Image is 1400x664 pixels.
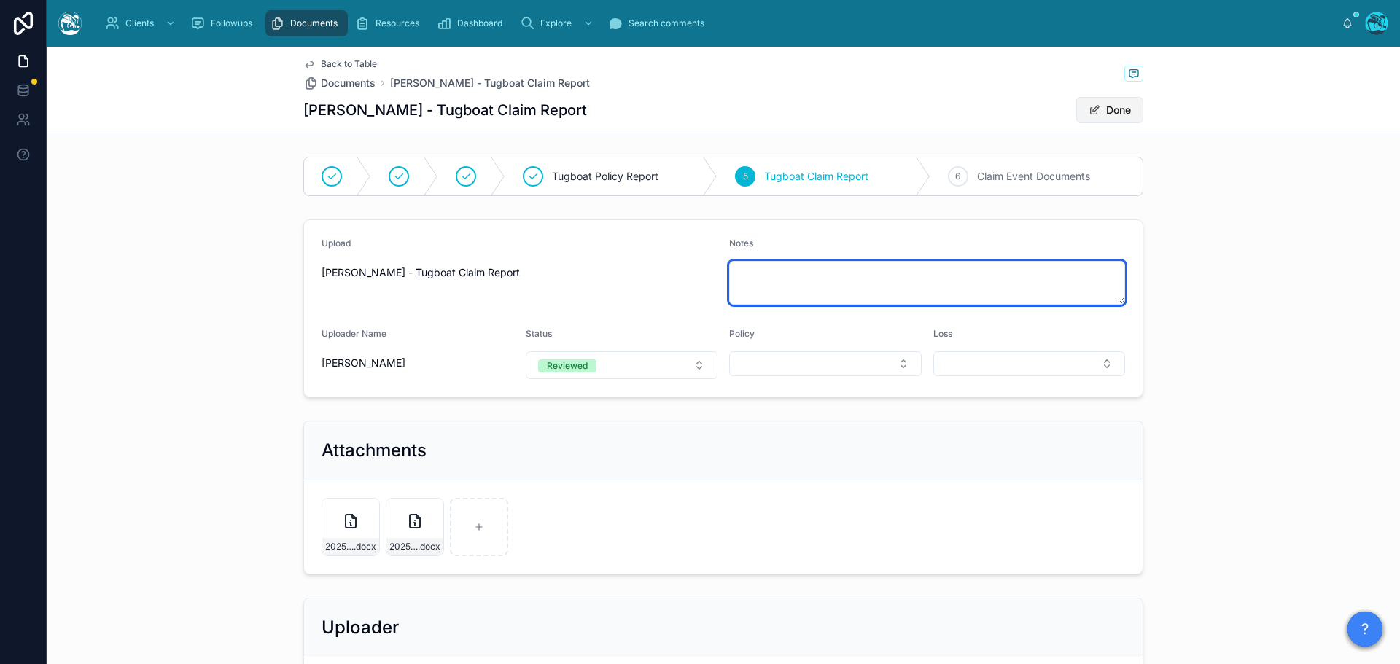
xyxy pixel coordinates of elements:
span: .docx [418,541,440,552]
span: Uploader Name [322,328,386,339]
span: Status [526,328,552,339]
span: Explore [540,17,572,29]
span: [PERSON_NAME] - Tugboat Claim Report [322,265,717,280]
span: Upload [322,238,351,249]
a: Back to Table [303,58,377,70]
a: Clients [101,10,183,36]
a: Documents [303,76,376,90]
span: 20250903_Request-for-Reimbursement-of-Replacement-Items-Under-Coverage-B_Sedlik-(1) [325,541,354,552]
a: [PERSON_NAME] - Tugboat Claim Report [390,76,590,90]
span: Tugboat Claim Report [764,169,868,184]
span: .docx [354,541,376,552]
a: Explore [516,10,601,36]
span: 5 [743,171,748,182]
span: [PERSON_NAME] [322,356,514,370]
span: Resources [376,17,419,29]
a: Dashboard [432,10,513,36]
a: Followups [186,10,262,36]
div: Reviewed [547,359,588,372]
h2: Attachments [322,439,427,462]
h1: [PERSON_NAME] - Tugboat Claim Report [303,100,587,120]
button: Select Button [729,351,922,376]
button: ? [1347,612,1382,647]
span: 6 [955,171,960,182]
span: Notes [729,238,753,249]
span: Documents [321,76,376,90]
span: Followups [211,17,252,29]
span: Tugboat Policy Report [552,169,658,184]
span: Dashboard [457,17,502,29]
span: Search comments [629,17,704,29]
div: scrollable content [93,7,1342,39]
button: Select Button [526,351,718,379]
button: Select Button [933,351,1126,376]
a: Resources [351,10,429,36]
span: Policy [729,328,755,339]
span: Loss [933,328,952,339]
button: Done [1076,97,1143,123]
span: Back to Table [321,58,377,70]
img: App logo [58,12,82,35]
a: Documents [265,10,348,36]
span: Claim Event Documents [977,169,1090,184]
h2: Uploader [322,616,399,639]
span: Clients [125,17,154,29]
span: Documents [290,17,338,29]
a: Search comments [604,10,715,36]
span: 20250903_Request-for-Reimbursement-of-Emergency-Replacement-Items-Under-Coverage-C_Sedlik [389,541,418,552]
